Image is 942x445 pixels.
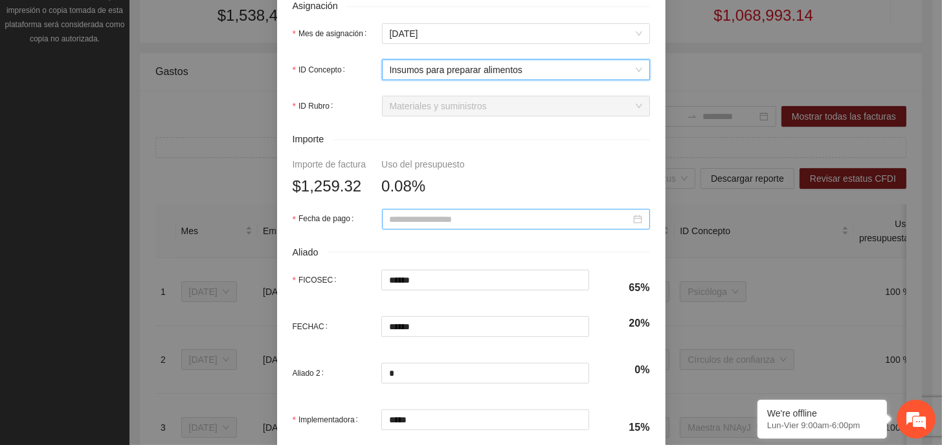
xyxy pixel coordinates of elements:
[605,316,650,331] h4: 20%
[381,157,464,171] div: Uso del presupuesto
[382,270,589,290] input: FICOSEC:
[382,410,589,429] input: Implementadora:
[767,420,877,430] p: Lun-Vier 9:00am-6:00pm
[293,23,372,44] label: Mes de asignación:
[293,245,328,260] span: Aliado
[390,96,642,116] span: Materiales y suministros
[293,209,359,230] label: Fecha de pago:
[605,281,650,295] h4: 65%
[293,316,333,337] label: FECHAC:
[605,363,650,377] h4: 0%
[193,348,235,365] em: Enviar
[381,174,425,199] span: 0.08%
[25,147,229,278] span: Estamos sin conexión. Déjenos un mensaje.
[293,157,366,171] div: Importe de factura
[212,6,243,38] div: Minimizar ventana de chat en vivo
[382,364,589,383] input: Aliado 2:
[67,66,218,83] div: Dejar un mensaje
[293,60,351,80] label: ID Concepto:
[293,270,342,290] label: FICOSEC:
[605,420,650,435] h4: 15%
[293,363,330,384] label: Aliado 2:
[390,212,631,226] input: Fecha de pago:
[390,60,642,80] span: Insumos para preparar alimentos
[767,408,877,418] div: We're offline
[382,317,589,336] input: FECHAC:
[293,409,364,430] label: Implementadora:
[390,24,642,43] span: Julio 2025
[293,132,333,147] span: Importe
[293,96,339,116] label: ID Rubro:
[293,174,362,199] span: $1,259.32
[6,303,247,348] textarea: Escriba su mensaje aquí y haga clic en “Enviar”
